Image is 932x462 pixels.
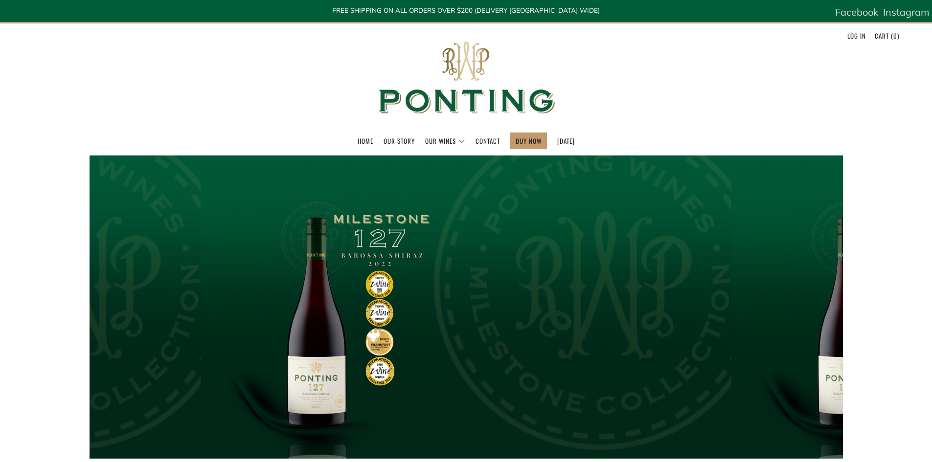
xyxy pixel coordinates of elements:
[847,28,866,44] a: Log in
[368,23,564,132] img: Ponting Wines
[384,133,415,149] a: Our Story
[835,6,878,18] span: Facebook
[883,2,930,22] a: Instagram
[516,133,542,149] a: BUY NOW
[893,31,897,41] span: 0
[476,133,500,149] a: Contact
[883,6,930,18] span: Instagram
[557,133,575,149] a: [DATE]
[358,133,373,149] a: Home
[425,133,465,149] a: Our Wines
[835,2,878,22] a: Facebook
[875,28,899,44] a: Cart (0)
